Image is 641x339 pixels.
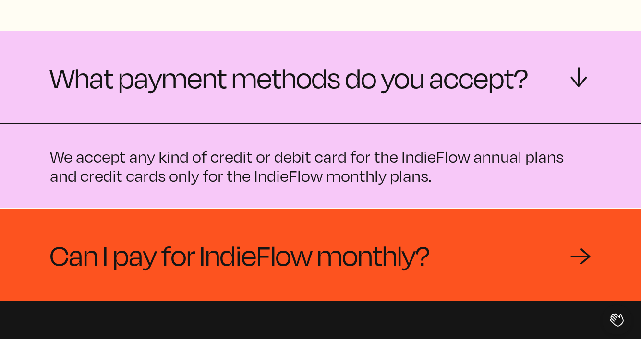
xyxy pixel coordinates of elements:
[566,67,595,88] div: →
[603,305,631,334] iframe: Toggle Customer Support
[50,232,430,278] span: Can I pay for IndieFlow monthly?
[570,240,591,269] div: →
[50,147,591,185] p: We accept any kind of credit or debit card for the IndieFlow annual plans and credit cards only f...
[50,54,528,100] span: What payment methods do you accept?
